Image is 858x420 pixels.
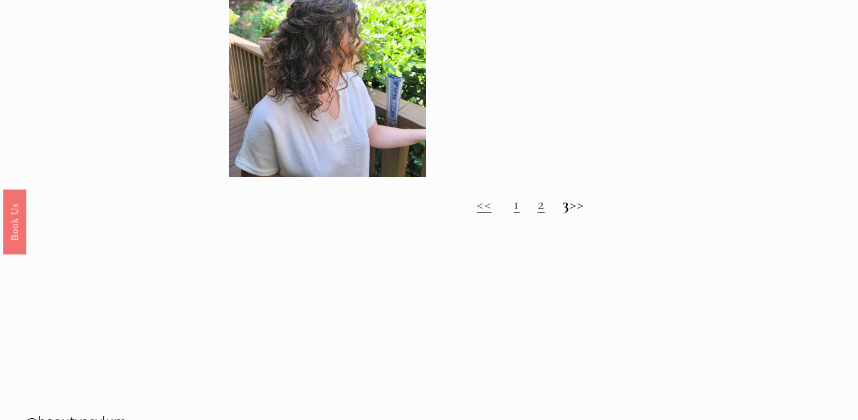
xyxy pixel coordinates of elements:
[477,194,492,214] a: <<
[514,194,520,214] a: 1
[562,194,570,214] strong: 3
[229,195,832,214] h2: >>
[537,194,545,214] a: 2
[3,189,26,254] a: Book Us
